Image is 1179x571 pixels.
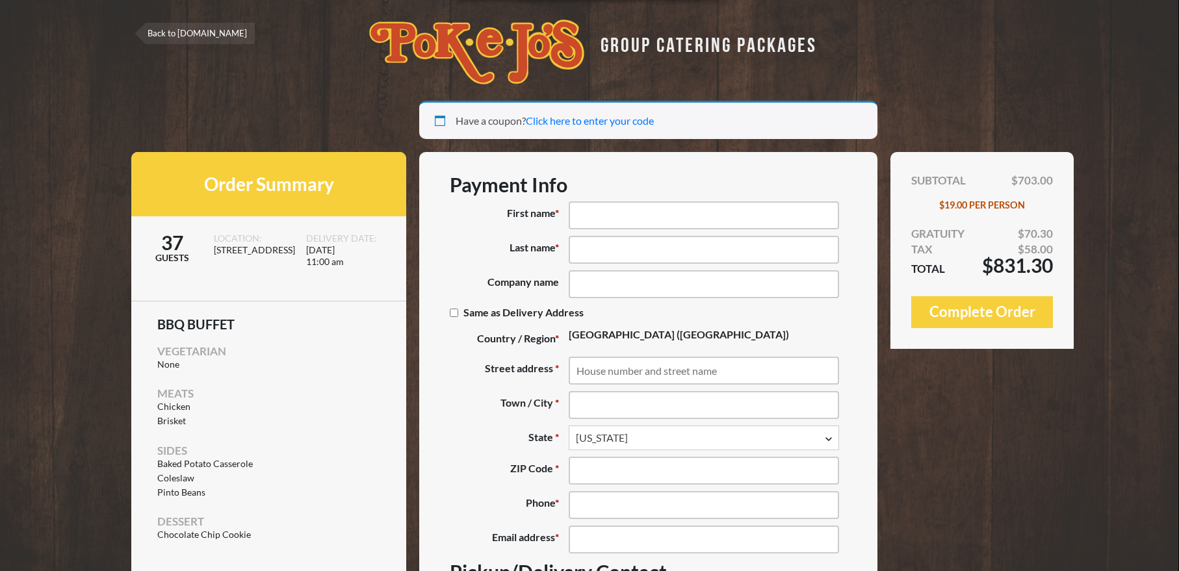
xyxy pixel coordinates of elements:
label: Email address [450,526,569,553]
h3: Payment Info [450,173,847,196]
label: State [450,425,569,450]
abbr: required [555,462,559,474]
strong: [GEOGRAPHIC_DATA] ([GEOGRAPHIC_DATA]) [569,328,789,340]
span: Texas [576,430,831,446]
input: House number and street name [569,357,838,385]
span: GUESTS [131,252,214,264]
label: Phone [450,491,569,519]
img: logo.svg [369,19,584,84]
span: Order Summary [204,173,334,196]
abbr: required [555,396,559,409]
input: Same as Delivery Address [450,309,458,317]
span: SUBTOTAL [911,173,966,188]
label: Company name [450,270,569,298]
span: Dessert [157,514,204,528]
span: TAX [911,242,933,257]
div: $19.00 PER PERSON [911,197,1053,213]
label: Town / City [450,391,569,419]
span: 37 [131,233,214,252]
span: [DATE] 11:00 am [306,244,382,285]
span: [STREET_ADDRESS] [214,244,290,285]
span: Meats [157,387,194,400]
li: Brisket [157,416,380,427]
span: TOTAL [911,261,945,277]
abbr: required [555,431,559,443]
span: State [569,425,838,450]
li: Coleslaw [157,473,380,484]
label: Country / Region [450,327,569,350]
li: Chicken [157,401,380,412]
span: GRATUITY [911,226,965,242]
button: Complete Order [911,296,1053,328]
label: Same as Delivery Address [450,299,593,325]
label: First name [450,201,569,229]
span: LOCATION: [214,233,290,244]
li: Baked Potato Casserole [157,459,380,470]
label: ZIP Code [450,457,569,485]
a: Back to [DOMAIN_NAME] [135,23,255,44]
div: Have a coupon? [419,101,877,139]
span: $58.00 [1018,242,1053,257]
span: BBQ Buffet [157,318,380,331]
label: Street address [450,357,569,385]
span: $70.30 [1018,226,1053,242]
li: Pinto Beans [157,487,380,498]
span: DELIVERY DATE: [306,233,382,244]
abbr: required [555,362,559,374]
span: $703.00 [1011,173,1053,188]
label: Last name [450,236,569,264]
span: $831.30 [982,257,1053,273]
span: Sides [157,444,187,457]
a: Click here to enter your code [526,114,654,127]
div: GROUP CATERING PACKAGES [591,30,817,55]
li: None [157,359,380,370]
li: Chocolate Chip Cookie [157,529,380,540]
span: Vegetarian [157,344,226,358]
